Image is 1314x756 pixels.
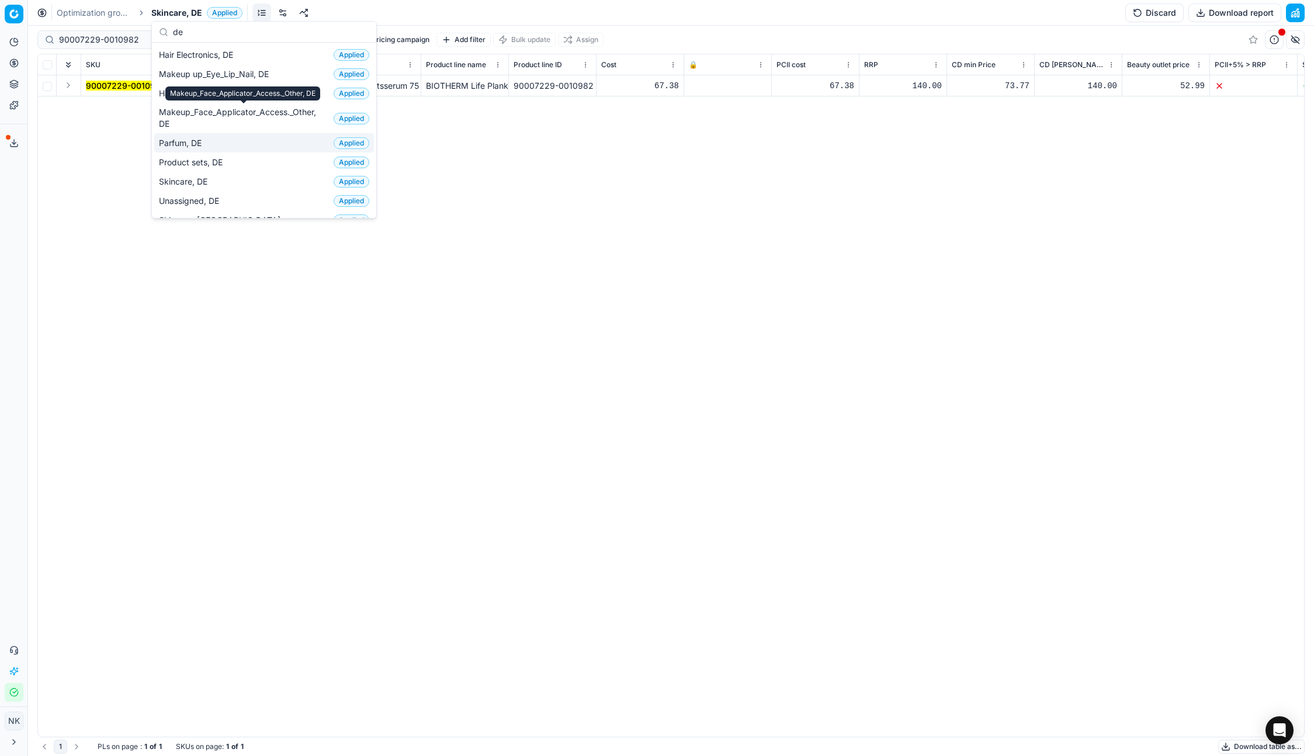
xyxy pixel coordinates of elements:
input: Search groups... [173,20,369,44]
div: 140.00 [864,80,942,92]
div: 90007229-0010982 [514,80,591,92]
div: 140.00 [1039,80,1117,92]
span: Skincare, DE [159,176,212,188]
div: 67.38 [601,80,679,92]
div: BIOTHERM Life Plankton Regenerating Serum Gesichtsserum 75 ml [426,80,504,92]
input: Search by SKU or title [59,34,187,46]
strong: of [150,742,157,751]
span: Applied [334,214,369,226]
span: Makeup up_Eye_Lip_Nail, DE [159,68,273,80]
span: Parfum, DE [159,137,206,149]
div: Makeup_Face_Applicator_Access._Other, DE [165,86,320,100]
span: Applied [207,7,242,19]
div: : [98,742,162,751]
span: SKUs on page : [176,742,224,751]
span: Applied [334,68,369,80]
mark: 90007229-0010982 [86,81,166,91]
span: Product line name [426,60,486,70]
span: Hair, DE [159,88,193,99]
strong: 1 [241,742,244,751]
div: 52.99 [1127,80,1205,92]
span: PCII+5% > RRP [1215,60,1266,70]
strong: of [231,742,238,751]
button: Download table as... [1218,740,1305,754]
span: Makeup_Face_Applicator_Access._Other, DE [159,106,329,130]
div: 73.77 [952,80,1029,92]
strong: 1 [159,742,162,751]
div: 67.38 [776,80,854,92]
span: CD [PERSON_NAME] [1039,60,1105,70]
span: Unassigned, DE [159,195,224,207]
button: Download report [1188,4,1281,22]
span: Applied [334,176,369,188]
div: Suggestions [152,43,376,218]
span: PCII cost [776,60,806,70]
button: Assign [558,33,604,47]
span: Skincare, DEApplied [151,7,242,19]
span: RRP [864,60,878,70]
button: Add filter [436,33,491,47]
span: Beauty outlet price [1127,60,1190,70]
a: Optimization groups [57,7,131,19]
span: Applied [334,113,369,124]
button: Expand [61,78,75,92]
span: Applied [334,137,369,149]
nav: breadcrumb [57,7,242,19]
span: Product sets, DE [159,157,227,168]
span: Applied [334,157,369,168]
button: NK [5,712,23,730]
span: Applied [334,49,369,61]
button: Expand all [61,58,75,72]
span: 🔒 [689,60,698,70]
span: Skincare, DE [151,7,202,19]
span: PLs on page [98,742,138,751]
span: Cost [601,60,616,70]
strong: 1 [226,742,229,751]
nav: pagination [37,740,84,754]
span: Hair Electronics, DE [159,49,238,61]
button: 90007229-0010982 [86,80,166,92]
span: Product line ID [514,60,562,70]
div: Open Intercom Messenger [1266,716,1294,744]
span: Applied [334,195,369,207]
button: 1 [54,740,67,754]
button: Discard [1125,4,1184,22]
span: SKU [86,60,100,70]
span: Skincare, [GEOGRAPHIC_DATA] [159,214,285,226]
button: Bulk update [493,33,556,47]
button: Go to next page [70,740,84,754]
span: Applied [334,88,369,99]
strong: 1 [144,742,147,751]
button: Pricing campaign [367,33,434,47]
button: Go to previous page [37,740,51,754]
span: CD min Price [952,60,996,70]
